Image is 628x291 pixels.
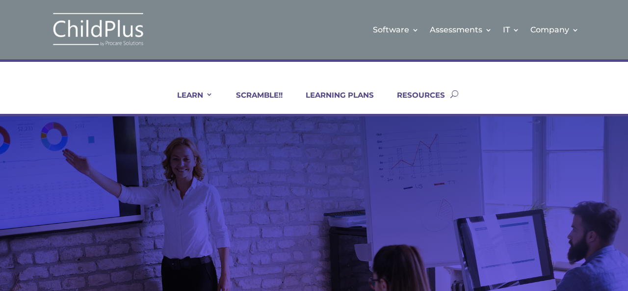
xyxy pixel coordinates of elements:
[373,10,419,50] a: Software
[293,90,374,114] a: LEARNING PLANS
[530,10,579,50] a: Company
[503,10,520,50] a: IT
[385,90,445,114] a: RESOURCES
[224,90,283,114] a: SCRAMBLE!!
[430,10,492,50] a: Assessments
[165,90,213,114] a: LEARN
